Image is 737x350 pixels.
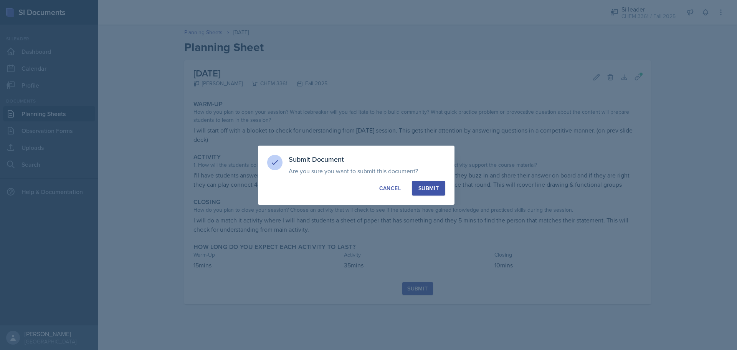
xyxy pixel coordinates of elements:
[373,181,407,196] button: Cancel
[412,181,445,196] button: Submit
[379,184,401,192] div: Cancel
[289,167,445,175] p: Are you sure you want to submit this document?
[418,184,439,192] div: Submit
[289,155,445,164] h3: Submit Document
